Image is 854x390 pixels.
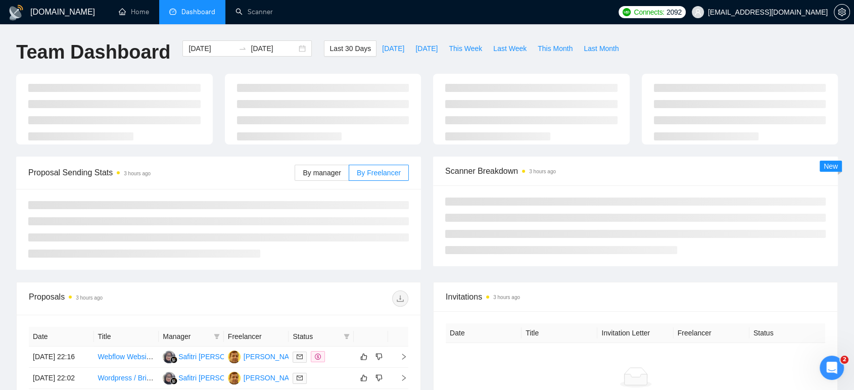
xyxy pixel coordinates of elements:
[445,165,826,177] span: Scanner Breakdown
[410,40,443,57] button: [DATE]
[529,169,556,174] time: 3 hours ago
[840,356,848,364] span: 2
[674,323,749,343] th: Freelancer
[344,333,350,339] span: filter
[163,373,257,381] a: SLSafitri [PERSON_NAME]
[169,8,176,15] span: dashboard
[29,327,94,347] th: Date
[181,8,215,16] span: Dashboard
[178,372,257,383] div: Safitri [PERSON_NAME]
[834,8,850,16] a: setting
[358,372,370,384] button: like
[392,374,407,381] span: right
[214,333,220,339] span: filter
[98,353,406,361] a: Webflow Website + AI SEO Program (Daily 2,100+ Word Posts, PR/Link Building, GA4/GTM, Yext)
[170,377,177,384] img: gigradar-bm.png
[170,356,177,363] img: gigradar-bm.png
[228,372,241,384] img: SU
[163,372,175,384] img: SL
[228,351,241,363] img: SU
[584,43,619,54] span: Last Month
[443,40,488,57] button: This Week
[8,5,24,21] img: logo
[188,43,234,54] input: Start date
[297,375,303,381] span: mail
[342,329,352,344] span: filter
[159,327,224,347] th: Manager
[532,40,578,57] button: This Month
[749,323,825,343] th: Status
[373,351,385,363] button: dislike
[597,323,673,343] th: Invitation Letter
[376,40,410,57] button: [DATE]
[820,356,844,380] iframe: Intercom live chat
[244,351,302,362] div: [PERSON_NAME]
[415,43,438,54] span: [DATE]
[228,373,302,381] a: SU[PERSON_NAME]
[578,40,624,57] button: Last Month
[538,43,573,54] span: This Month
[239,44,247,53] span: swap-right
[392,353,407,360] span: right
[360,353,367,361] span: like
[297,354,303,360] span: mail
[239,44,247,53] span: to
[163,352,257,360] a: SLSafitri [PERSON_NAME]
[163,351,175,363] img: SL
[667,7,682,18] span: 2092
[94,368,159,389] td: Wordpress / Bricks Builder Dev
[228,352,302,360] a: SU[PERSON_NAME]
[76,295,103,301] time: 3 hours ago
[373,372,385,384] button: dislike
[358,351,370,363] button: like
[163,331,210,342] span: Manager
[623,8,631,16] img: upwork-logo.png
[124,171,151,176] time: 3 hours ago
[315,354,321,360] span: dollar
[329,43,371,54] span: Last 30 Days
[94,327,159,347] th: Title
[16,40,170,64] h1: Team Dashboard
[493,43,527,54] span: Last Week
[94,347,159,368] td: Webflow Website + AI SEO Program (Daily 2,100+ Word Posts, PR/Link Building, GA4/GTM, Yext)
[446,290,825,303] span: Invitations
[29,290,219,307] div: Proposals
[375,353,383,361] span: dislike
[119,8,149,16] a: homeHome
[488,40,532,57] button: Last Week
[303,169,341,177] span: By manager
[293,331,340,342] span: Status
[29,368,94,389] td: [DATE] 22:02
[634,7,664,18] span: Connects:
[493,295,520,300] time: 3 hours ago
[212,329,222,344] span: filter
[29,347,94,368] td: [DATE] 22:16
[360,374,367,382] span: like
[357,169,401,177] span: By Freelancer
[834,4,850,20] button: setting
[178,351,257,362] div: Safitri [PERSON_NAME]
[251,43,297,54] input: End date
[224,327,289,347] th: Freelancer
[324,40,376,57] button: Last 30 Days
[98,374,196,382] a: Wordpress / Bricks Builder Dev
[382,43,404,54] span: [DATE]
[521,323,597,343] th: Title
[824,162,838,170] span: New
[375,374,383,382] span: dislike
[449,43,482,54] span: This Week
[446,323,521,343] th: Date
[235,8,273,16] a: searchScanner
[28,166,295,179] span: Proposal Sending Stats
[834,8,849,16] span: setting
[244,372,302,383] div: [PERSON_NAME]
[694,9,701,16] span: user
